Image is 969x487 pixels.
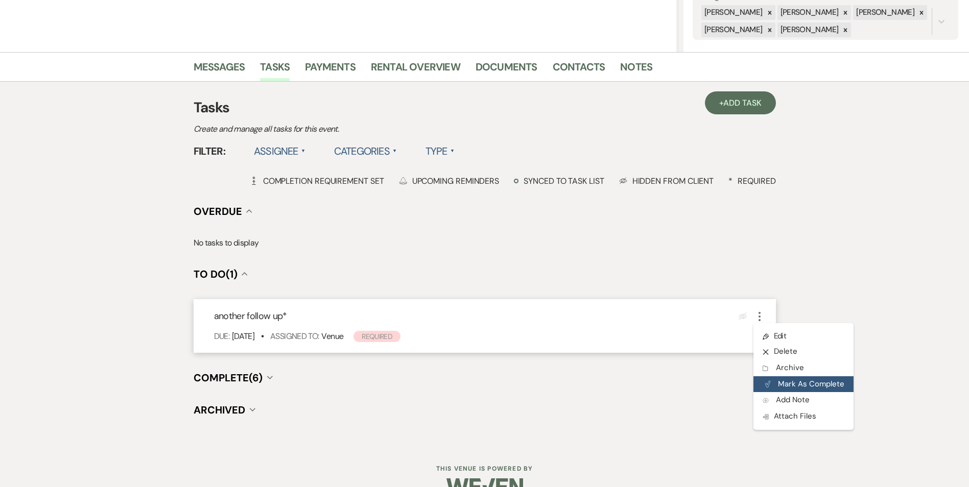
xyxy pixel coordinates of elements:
[753,408,854,425] button: Attach Files
[753,360,854,376] button: Archive
[619,176,714,186] div: Hidden from Client
[194,267,238,281] span: To Do (1)
[194,143,226,159] span: Filter:
[620,59,652,81] a: Notes
[701,5,764,20] div: [PERSON_NAME]
[426,142,455,160] label: Type
[194,373,273,383] button: Complete(6)
[301,147,305,155] span: ▲
[451,147,455,155] span: ▲
[194,403,245,417] span: Archived
[194,205,242,218] span: Overdue
[334,142,397,160] label: Categories
[353,331,400,342] span: Required
[476,59,537,81] a: Documents
[853,5,916,20] div: [PERSON_NAME]
[194,59,245,81] a: Messages
[321,331,343,342] span: Venue
[753,344,854,360] button: Delete
[305,59,356,81] a: Payments
[194,97,776,118] h3: Tasks
[250,176,384,186] div: Completion Requirement Set
[777,22,840,37] div: [PERSON_NAME]
[705,91,775,114] a: +Add Task
[194,123,551,136] p: Create and manage all tasks for this event.
[753,392,854,408] button: Add Note
[393,147,397,155] span: ▲
[553,59,605,81] a: Contacts
[763,411,816,421] span: Attach Files
[194,206,252,216] button: Overdue
[194,371,263,384] span: Complete (6)
[753,328,854,344] a: Edit
[194,269,248,279] button: To Do(1)
[728,176,775,186] div: Required
[214,310,287,322] span: another follow up *
[371,59,460,81] a: Rental Overview
[254,142,305,160] label: Assignee
[261,331,264,342] b: •
[399,176,500,186] div: Upcoming Reminders
[701,22,764,37] div: [PERSON_NAME]
[777,5,840,20] div: [PERSON_NAME]
[270,331,319,342] span: Assigned To:
[260,59,290,81] a: Tasks
[232,331,254,342] span: [DATE]
[194,236,776,250] p: No tasks to display
[194,405,255,415] button: Archived
[723,98,761,108] span: Add Task
[753,376,854,393] button: Mark As Complete
[514,176,604,186] div: Synced to task list
[214,331,229,342] span: Due:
